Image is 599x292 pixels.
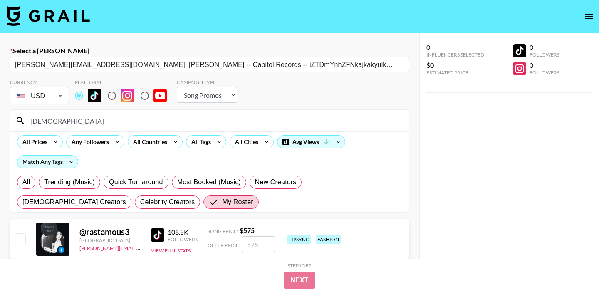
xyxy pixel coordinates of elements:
input: Search by User Name [25,114,404,127]
span: Most Booked (Music) [177,177,241,187]
div: Campaign Type [177,79,237,85]
div: Currency [10,79,68,85]
img: Instagram [121,89,134,102]
div: Avg Views [277,136,345,148]
div: Platform [75,79,173,85]
label: Select a [PERSON_NAME] [10,47,409,55]
span: Offer Price: [208,242,240,248]
span: Trending (Music) [44,177,95,187]
div: Followers [530,52,559,58]
div: 0 [530,43,559,52]
div: Match Any Tags [17,156,78,168]
div: Step 1 of 2 [287,262,312,269]
span: Celebrity Creators [140,197,195,207]
div: @ rastamous3 [79,227,141,237]
div: Followers [530,69,559,76]
span: [DEMOGRAPHIC_DATA] Creators [22,197,126,207]
div: [GEOGRAPHIC_DATA] [79,237,141,243]
div: All Countries [128,136,169,148]
div: All Tags [186,136,213,148]
div: All Cities [230,136,260,148]
span: My Roster [222,197,253,207]
img: Grail Talent [7,6,90,26]
strong: $ 575 [240,226,255,234]
a: [PERSON_NAME][EMAIL_ADDRESS][DOMAIN_NAME] [79,243,203,251]
div: fashion [316,235,341,244]
div: USD [12,89,67,103]
div: lipsync [287,235,311,244]
button: open drawer [581,8,597,25]
div: 0 [530,61,559,69]
span: Quick Turnaround [109,177,163,187]
div: All Prices [17,136,49,148]
img: TikTok [151,228,164,242]
span: New Creators [255,177,297,187]
button: View Full Stats [151,247,191,254]
div: 0 [426,43,484,52]
span: All [22,177,30,187]
div: 108.5K [168,228,198,236]
input: 575 [242,236,275,252]
img: YouTube [153,89,167,102]
div: Followers [168,236,198,243]
div: Estimated Price [426,69,484,76]
img: TikTok [88,89,101,102]
div: Influencers Selected [426,52,484,58]
button: Next [284,272,315,289]
div: Any Followers [67,136,111,148]
span: Song Price: [208,228,238,234]
div: $0 [426,61,484,69]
